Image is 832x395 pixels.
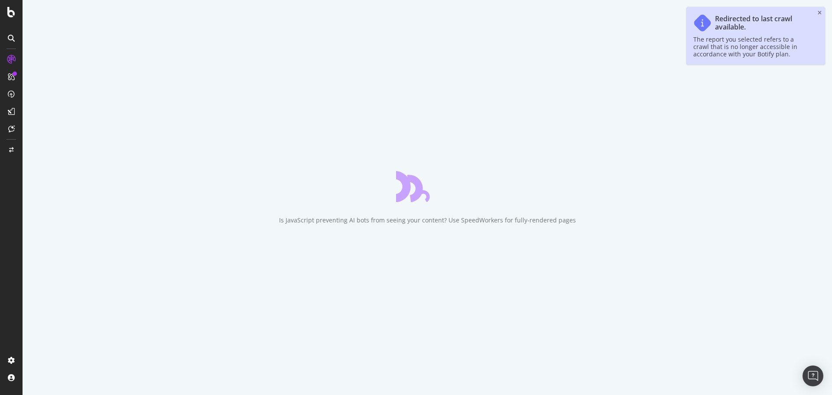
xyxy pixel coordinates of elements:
div: Open Intercom Messenger [803,366,823,386]
div: The report you selected refers to a crawl that is no longer accessible in accordance with your Bo... [693,36,809,58]
div: close toast [818,10,822,16]
div: Redirected to last crawl available. [715,15,809,31]
div: animation [396,171,458,202]
div: Is JavaScript preventing AI bots from seeing your content? Use SpeedWorkers for fully-rendered pages [279,216,576,225]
